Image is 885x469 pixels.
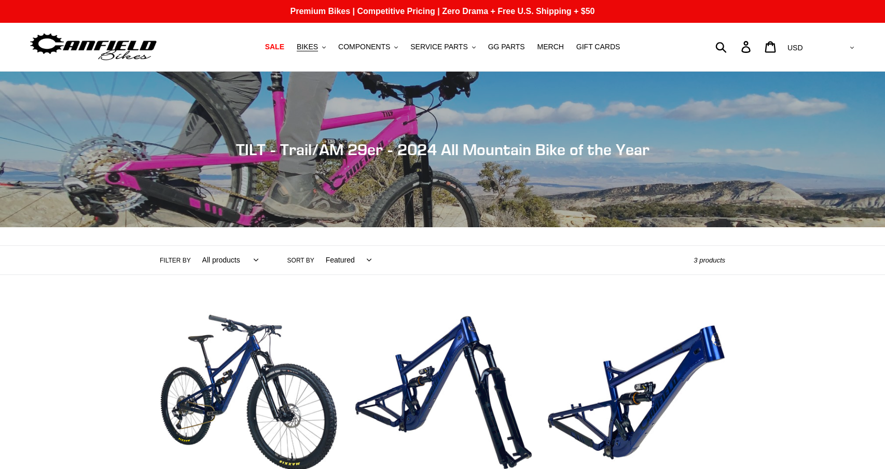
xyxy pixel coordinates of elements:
span: BIKES [297,43,318,51]
span: MERCH [537,43,564,51]
a: SALE [260,40,289,54]
a: GIFT CARDS [571,40,626,54]
span: COMPONENTS [338,43,390,51]
span: SERVICE PARTS [410,43,467,51]
label: Sort by [287,256,314,265]
span: 3 products [694,256,725,264]
span: GIFT CARDS [576,43,620,51]
button: BIKES [292,40,331,54]
a: MERCH [532,40,569,54]
button: SERVICE PARTS [405,40,480,54]
a: GG PARTS [483,40,530,54]
button: COMPONENTS [333,40,403,54]
label: Filter by [160,256,191,265]
span: SALE [265,43,284,51]
span: GG PARTS [488,43,525,51]
input: Search [721,35,748,58]
img: Canfield Bikes [29,31,158,63]
span: TILT - Trail/AM 29er - 2024 All Mountain Bike of the Year [236,140,649,159]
